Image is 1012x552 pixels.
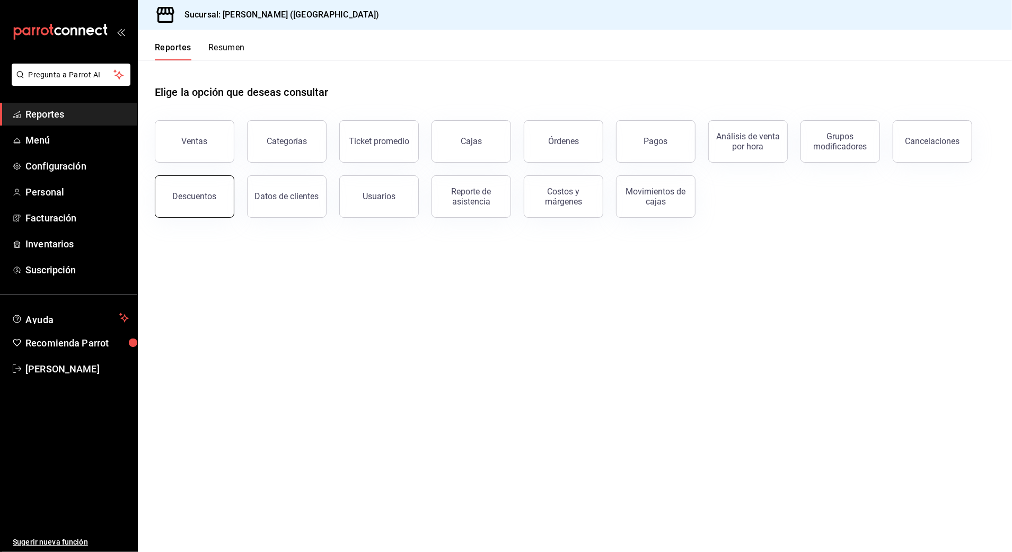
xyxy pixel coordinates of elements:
div: Categorías [267,136,307,146]
div: Usuarios [363,191,395,201]
div: Cancelaciones [905,136,960,146]
button: Descuentos [155,175,234,218]
span: Configuración [25,159,129,173]
button: Movimientos de cajas [616,175,696,218]
span: Personal [25,185,129,199]
span: [PERSON_NAME] [25,362,129,376]
button: Usuarios [339,175,419,218]
button: Análisis de venta por hora [708,120,788,163]
div: Análisis de venta por hora [715,131,781,152]
button: Categorías [247,120,327,163]
div: Movimientos de cajas [623,186,689,207]
button: Reporte de asistencia [432,175,511,218]
div: Órdenes [548,136,579,146]
div: navigation tabs [155,42,245,60]
button: Órdenes [524,120,603,163]
button: Ventas [155,120,234,163]
div: Ticket promedio [349,136,409,146]
button: Datos de clientes [247,175,327,218]
div: Grupos modificadores [807,131,873,152]
div: Datos de clientes [255,191,319,201]
h1: Elige la opción que deseas consultar [155,84,329,100]
button: Pagos [616,120,696,163]
span: Menú [25,133,129,147]
span: Facturación [25,211,129,225]
span: Suscripción [25,263,129,277]
button: open_drawer_menu [117,28,125,36]
span: Reportes [25,107,129,121]
button: Reportes [155,42,191,60]
span: Sugerir nueva función [13,537,129,548]
div: Cajas [461,135,482,148]
span: Pregunta a Parrot AI [29,69,114,81]
button: Cancelaciones [893,120,972,163]
span: Recomienda Parrot [25,336,129,350]
button: Pregunta a Parrot AI [12,64,130,86]
div: Costos y márgenes [531,186,596,207]
span: Inventarios [25,237,129,251]
button: Resumen [208,42,245,60]
div: Pagos [644,136,668,146]
button: Grupos modificadores [800,120,880,163]
span: Ayuda [25,311,115,324]
h3: Sucursal: [PERSON_NAME] ([GEOGRAPHIC_DATA]) [176,8,380,21]
div: Descuentos [173,191,217,201]
button: Costos y márgenes [524,175,603,218]
a: Cajas [432,120,511,163]
a: Pregunta a Parrot AI [7,77,130,88]
div: Ventas [182,136,208,146]
button: Ticket promedio [339,120,419,163]
div: Reporte de asistencia [438,186,504,207]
